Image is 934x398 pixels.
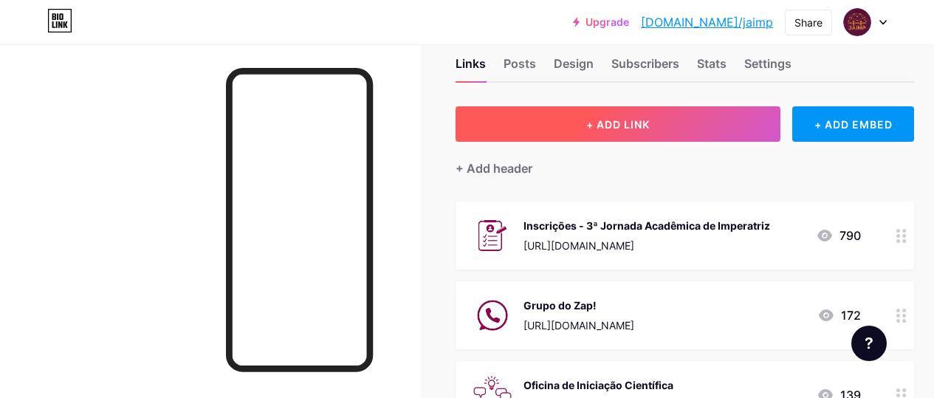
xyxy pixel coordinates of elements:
img: Inscrições - 3ª Jornada Acadêmica de Imperatriz [473,216,512,255]
span: + ADD LINK [586,118,650,131]
div: [URL][DOMAIN_NAME] [523,238,770,253]
div: 172 [817,306,861,324]
div: Subscribers [611,55,679,81]
div: Stats [697,55,727,81]
div: Grupo do Zap! [523,298,634,313]
button: + ADD LINK [456,106,780,142]
div: Share [794,15,823,30]
img: jaimp [843,8,871,36]
div: Posts [504,55,536,81]
a: Upgrade [573,16,629,28]
div: + ADD EMBED [792,106,914,142]
div: Oficina de Iniciação Científica [523,377,673,393]
div: Design [554,55,594,81]
div: [URL][DOMAIN_NAME] [523,318,634,333]
div: Settings [744,55,792,81]
img: Grupo do Zap! [473,296,512,334]
div: Links [456,55,486,81]
div: + Add header [456,159,532,177]
a: [DOMAIN_NAME]/jaimp [641,13,773,31]
div: Inscrições - 3ª Jornada Acadêmica de Imperatriz [523,218,770,233]
div: 790 [816,227,861,244]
